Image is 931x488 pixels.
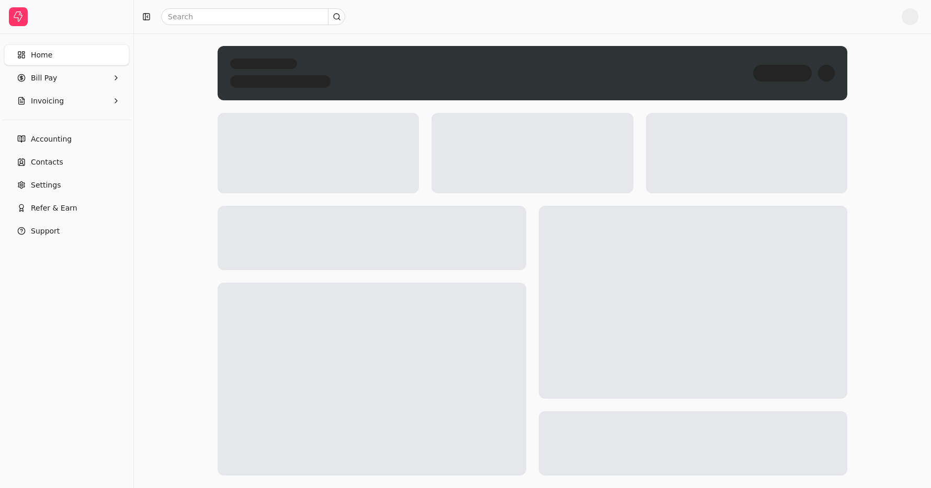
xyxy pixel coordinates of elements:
span: Contacts [31,157,63,168]
span: Settings [31,180,61,191]
button: Refer & Earn [4,197,129,218]
button: Bill Pay [4,67,129,88]
button: Invoicing [4,90,129,111]
span: Bill Pay [31,73,57,84]
span: Refer & Earn [31,203,77,214]
span: Support [31,226,60,237]
span: Invoicing [31,96,64,107]
span: Accounting [31,134,72,145]
button: Support [4,220,129,241]
input: Search [161,8,345,25]
a: Contacts [4,152,129,172]
span: Home [31,50,52,61]
a: Home [4,44,129,65]
a: Settings [4,175,129,195]
a: Accounting [4,129,129,149]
